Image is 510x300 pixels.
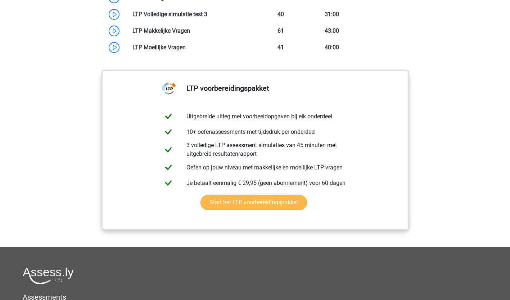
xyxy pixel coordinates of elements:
img: Assessly logo [23,267,74,284]
div: LTP Moeilijke Vragen [127,43,255,52]
a: Start het LTP voorbereidingspakket [200,195,307,210]
div: LTP Makkelijke Vragen [127,27,255,35]
div: LTP Volledige simulatie test 3 [127,10,255,19]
